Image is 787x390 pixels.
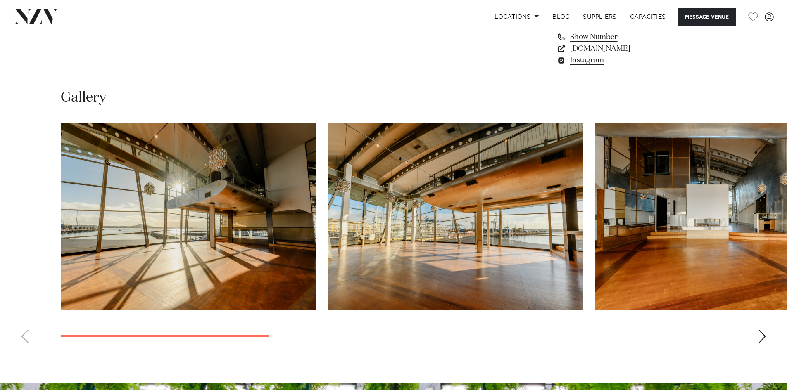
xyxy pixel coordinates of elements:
[546,8,576,26] a: BLOG
[61,123,316,310] swiper-slide: 1 / 8
[576,8,623,26] a: SUPPLIERS
[328,123,583,310] swiper-slide: 2 / 8
[623,8,673,26] a: Capacities
[556,43,691,54] a: [DOMAIN_NAME]
[488,8,546,26] a: Locations
[13,9,58,24] img: nzv-logo.png
[678,8,736,26] button: Message Venue
[61,88,106,107] h2: Gallery
[556,31,691,43] a: Show Number
[556,54,691,66] a: Instagram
